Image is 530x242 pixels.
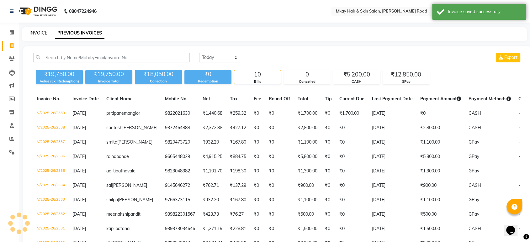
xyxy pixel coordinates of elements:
[250,207,265,222] td: ₹0
[265,207,294,222] td: ₹0
[234,79,281,84] div: Bills
[336,178,368,193] td: ₹0
[72,154,86,159] span: [DATE]
[336,207,368,222] td: ₹0
[269,96,290,102] span: Round Off
[199,178,226,193] td: ₹762.71
[226,164,250,178] td: ₹198.30
[199,135,226,150] td: ₹932.20
[469,125,481,130] span: CASH
[250,150,265,164] td: ₹0
[254,96,261,102] span: Fee
[416,121,465,135] td: ₹2,800.00
[321,222,336,236] td: ₹0
[321,150,336,164] td: ₹0
[72,182,86,188] span: [DATE]
[33,106,69,121] td: V/2025-26/2339
[250,222,265,236] td: ₹0
[114,110,140,116] span: panemanglor
[226,106,250,121] td: ₹259.32
[469,96,511,102] span: Payment Methods
[294,207,321,222] td: ₹500.00
[518,110,520,116] span: -
[518,211,520,217] span: -
[333,70,380,79] div: ₹5,200.00
[106,182,112,188] span: sai
[72,168,86,174] span: [DATE]
[265,178,294,193] td: ₹0
[294,164,321,178] td: ₹1,300.00
[265,193,294,207] td: ₹0
[106,168,116,174] span: aarti
[226,178,250,193] td: ₹137.29
[284,70,330,79] div: 0
[504,217,524,236] iframe: chat widget
[37,96,60,102] span: Invoice No.
[33,53,190,62] input: Search by Name/Mobile/Email/Invoice No
[184,79,231,84] div: Redemption
[469,182,481,188] span: CASH
[250,135,265,150] td: ₹0
[33,135,69,150] td: V/2025-26/2337
[33,121,69,135] td: V/2025-26/2338
[33,178,69,193] td: V/2025-26/2334
[115,226,130,231] span: bafana
[33,150,69,164] td: V/2025-26/2336
[36,70,83,79] div: ₹19,750.00
[161,121,199,135] td: 9372464888
[321,207,336,222] td: ₹0
[518,154,520,159] span: -
[118,197,153,203] span: [PERSON_NAME]
[106,110,114,116] span: priti
[265,164,294,178] td: ₹0
[265,121,294,135] td: ₹0
[226,135,250,150] td: ₹167.80
[161,207,199,222] td: 939822301567
[294,178,321,193] td: ₹900.00
[161,193,199,207] td: 9766373115
[504,55,517,60] span: Export
[294,222,321,236] td: ₹1,500.00
[117,139,152,145] span: [PERSON_NAME]
[518,125,520,130] span: -
[321,164,336,178] td: ₹0
[199,106,226,121] td: ₹1,440.68
[199,164,226,178] td: ₹1,101.70
[135,70,182,79] div: ₹18,050.00
[383,79,429,84] div: GPay
[199,121,226,135] td: ₹2,372.88
[33,193,69,207] td: V/2025-26/2333
[161,222,199,236] td: 939373034646
[226,193,250,207] td: ₹167.80
[106,211,128,217] span: meenakshi
[336,222,368,236] td: ₹0
[321,106,336,121] td: ₹0
[106,226,115,231] span: kapil
[368,193,416,207] td: [DATE]
[294,193,321,207] td: ₹1,100.00
[336,106,368,121] td: ₹1,700.00
[294,150,321,164] td: ₹5,800.00
[336,164,368,178] td: ₹0
[165,96,188,102] span: Mobile No.
[518,168,520,174] span: -
[496,53,520,62] button: Export
[250,193,265,207] td: ₹0
[265,135,294,150] td: ₹0
[199,207,226,222] td: ₹423.73
[518,139,520,145] span: -
[199,222,226,236] td: ₹1,271.19
[336,150,368,164] td: ₹0
[420,96,461,102] span: Payment Amount
[106,139,117,145] span: smita
[416,207,465,222] td: ₹500.00
[321,193,336,207] td: ₹0
[122,125,157,130] span: [PERSON_NAME]
[265,150,294,164] td: ₹0
[469,226,481,231] span: CASH
[298,96,308,102] span: Total
[36,79,83,84] div: Value (Ex. Redemption)
[161,178,199,193] td: 9145646272
[33,207,69,222] td: V/2025-26/2332
[161,164,199,178] td: 9823048382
